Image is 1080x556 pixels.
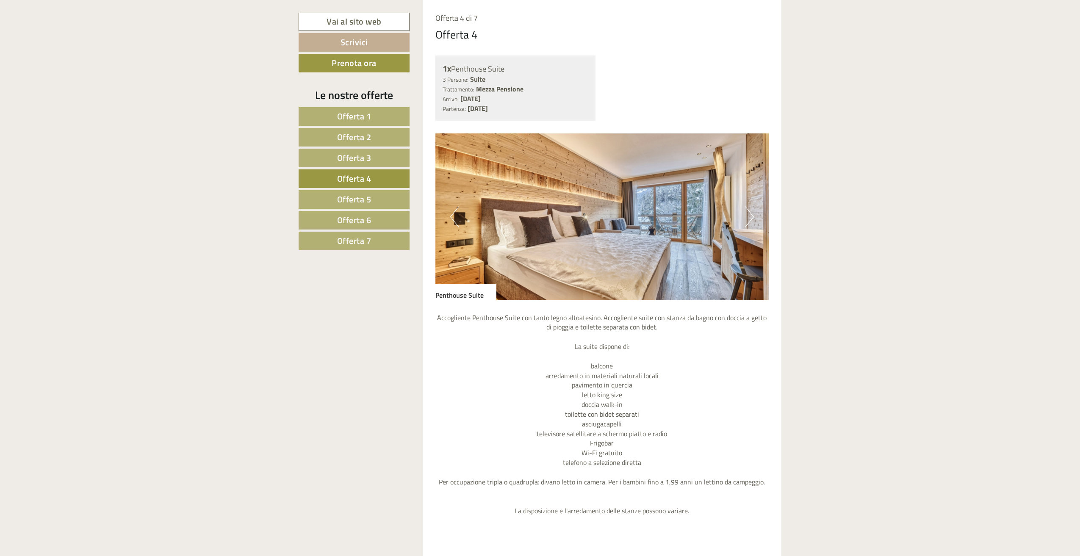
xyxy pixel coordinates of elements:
small: Arrivo: [443,95,459,103]
b: [DATE] [460,94,481,104]
small: Partenza: [443,105,466,113]
p: Accogliente Penthouse Suite con tanto legno altoatesino. Accogliente suite con stanza da bagno co... [435,313,769,516]
span: Offerta 1 [337,110,371,123]
b: Suite [470,74,485,84]
span: Offerta 5 [337,193,371,206]
div: Lei [212,25,321,31]
b: Mezza Pensione [476,84,523,94]
div: domenica [146,6,188,21]
small: 16:58 [212,41,321,47]
span: Offerta 4 di 7 [435,12,478,24]
span: Offerta 2 [337,130,371,144]
b: [DATE] [468,103,488,113]
img: image [435,133,769,300]
button: Invia [289,219,334,238]
div: Offerta 4 [435,27,478,42]
div: Le nostre offerte [299,87,410,103]
div: Penthouse Suite [443,63,589,75]
small: 3 Persone: [443,75,468,84]
button: Next [745,206,754,227]
button: Previous [450,206,459,227]
a: Scrivici [299,33,410,52]
a: Prenota ora [299,54,410,72]
small: Trattamento: [443,85,474,94]
b: 1x [443,62,451,75]
span: Offerta 6 [337,213,371,227]
div: Buon giorno, come possiamo aiutarla? [208,23,327,49]
div: Penthouse Suite [435,284,496,300]
span: Offerta 7 [337,234,371,247]
span: Offerta 3 [337,151,371,164]
span: Offerta 4 [337,172,371,185]
a: Vai al sito web [299,13,410,31]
